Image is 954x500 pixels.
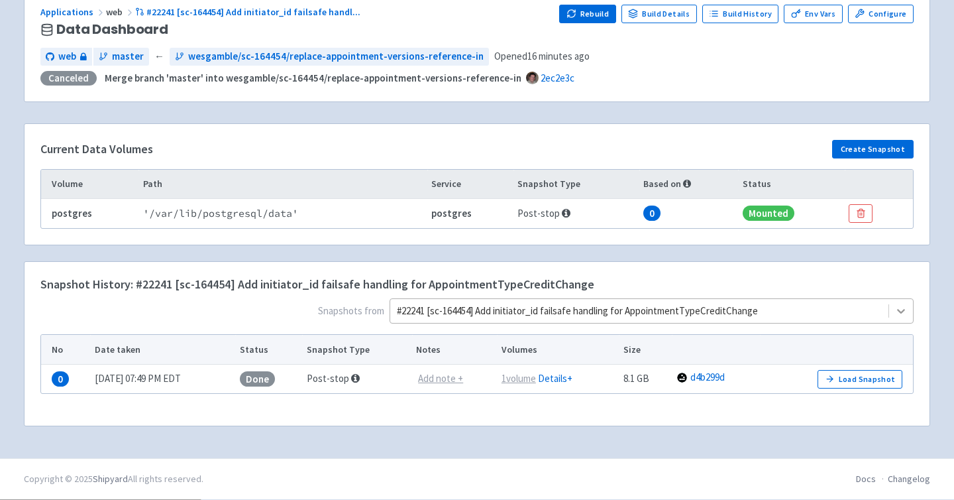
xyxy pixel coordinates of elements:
th: Notes [412,335,498,364]
a: Build History [702,5,779,23]
a: Docs [856,473,876,485]
span: Done [240,371,275,387]
th: Snapshot Type [302,335,411,364]
h4: Current Data Volumes [40,143,153,156]
th: Status [235,335,302,364]
span: Snapshots from [40,298,914,329]
button: Load Snapshot [818,370,902,389]
a: wesgamble/sc-164454/replace-appointment-versions-reference-in [170,48,489,66]
span: 0 [643,206,661,221]
span: Post-stop [517,207,570,219]
th: Date taken [90,335,235,364]
span: Opened [494,49,590,64]
a: 2ec2e3c [541,72,574,84]
a: Env Vars [784,5,842,23]
span: Data Dashboard [56,22,168,37]
button: Create Snapshot [832,140,914,158]
span: wesgamble/sc-164454/replace-appointment-versions-reference-in [188,49,484,64]
a: d4b299d [690,371,725,383]
th: Size [619,335,671,364]
a: Changelog [888,473,930,485]
a: #22241 [sc-164454] Add initiator_id failsafe handl... [135,6,362,18]
th: No [41,335,90,364]
span: #22241 [sc-164454] Add initiator_id failsafe handl ... [146,6,360,18]
th: Volumes [497,335,619,364]
time: 16 minutes ago [527,50,590,62]
td: [DATE] 07:49 PM EDT [90,364,235,393]
u: 1 volume [502,372,536,385]
td: 8.1 GB [619,364,671,393]
span: web [58,49,76,64]
b: postgres [52,207,92,219]
a: Details+ [538,372,572,385]
div: Canceled [40,71,97,86]
a: master [93,48,149,66]
th: Path [138,170,427,199]
span: Mounted [743,206,794,221]
a: Build Details [621,5,697,23]
h4: Snapshot History: #22241 [sc-164454] Add initiator_id failsafe handling for AppointmentTypeCredit... [40,278,594,291]
b: postgres [431,207,472,219]
th: Status [738,170,844,199]
a: Configure [848,5,914,23]
th: Snapshot Type [513,170,639,199]
a: web [40,48,92,66]
span: 0 [52,371,69,387]
strong: Merge branch 'master' into wesgamble/sc-164454/replace-appointment-versions-reference-in [105,72,521,84]
th: Service [427,170,513,199]
button: Rebuild [559,5,616,23]
span: master [112,49,144,64]
td: Post-stop [302,364,411,393]
div: Copyright © 2025 All rights reserved. [24,472,203,486]
span: web [106,6,135,18]
th: Based on [639,170,739,199]
u: Add note + [418,372,463,385]
a: Applications [40,6,106,18]
a: Shipyard [93,473,128,485]
td: ' /var/lib/postgresql/data ' [138,199,427,228]
th: Volume [41,170,138,199]
span: ← [154,49,164,64]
